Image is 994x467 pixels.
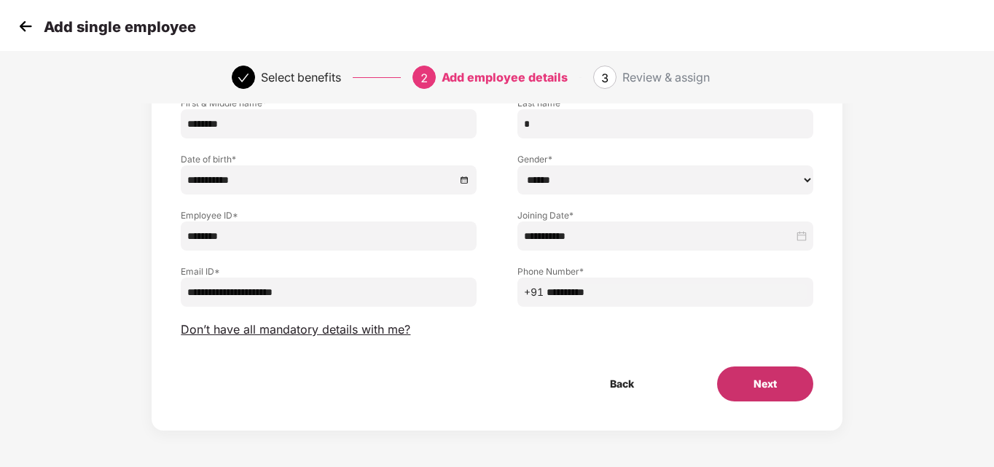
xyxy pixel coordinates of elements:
div: Select benefits [261,66,341,89]
span: +91 [524,284,544,300]
span: 2 [420,71,428,85]
button: Next [717,366,813,401]
label: Joining Date [517,209,813,221]
label: Date of birth [181,153,477,165]
button: Back [574,366,670,401]
p: Add single employee [44,18,196,36]
label: Email ID [181,265,477,278]
label: Employee ID [181,209,477,221]
img: svg+xml;base64,PHN2ZyB4bWxucz0iaHR0cDovL3d3dy53My5vcmcvMjAwMC9zdmciIHdpZHRoPSIzMCIgaGVpZ2h0PSIzMC... [15,15,36,37]
div: Review & assign [622,66,710,89]
div: Add employee details [442,66,568,89]
span: Don’t have all mandatory details with me? [181,322,410,337]
span: 3 [601,71,608,85]
label: Gender [517,153,813,165]
label: Phone Number [517,265,813,278]
span: check [238,72,249,84]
